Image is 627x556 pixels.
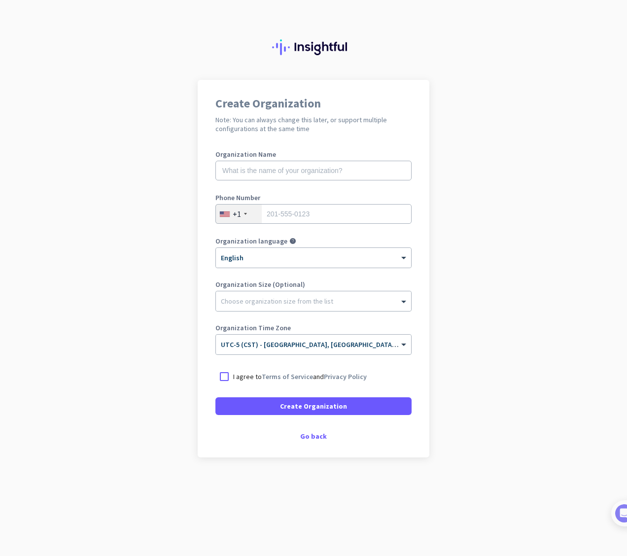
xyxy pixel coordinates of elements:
[272,39,355,55] img: Insightful
[215,194,412,201] label: Phone Number
[215,151,412,158] label: Organization Name
[262,372,313,381] a: Terms of Service
[215,324,412,331] label: Organization Time Zone
[215,433,412,440] div: Go back
[215,397,412,415] button: Create Organization
[215,238,287,244] label: Organization language
[280,401,347,411] span: Create Organization
[215,204,412,224] input: 201-555-0123
[289,238,296,244] i: help
[233,209,241,219] div: +1
[324,372,367,381] a: Privacy Policy
[215,98,412,109] h1: Create Organization
[233,372,367,382] p: I agree to and
[215,281,412,288] label: Organization Size (Optional)
[215,115,412,133] h2: Note: You can always change this later, or support multiple configurations at the same time
[215,161,412,180] input: What is the name of your organization?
